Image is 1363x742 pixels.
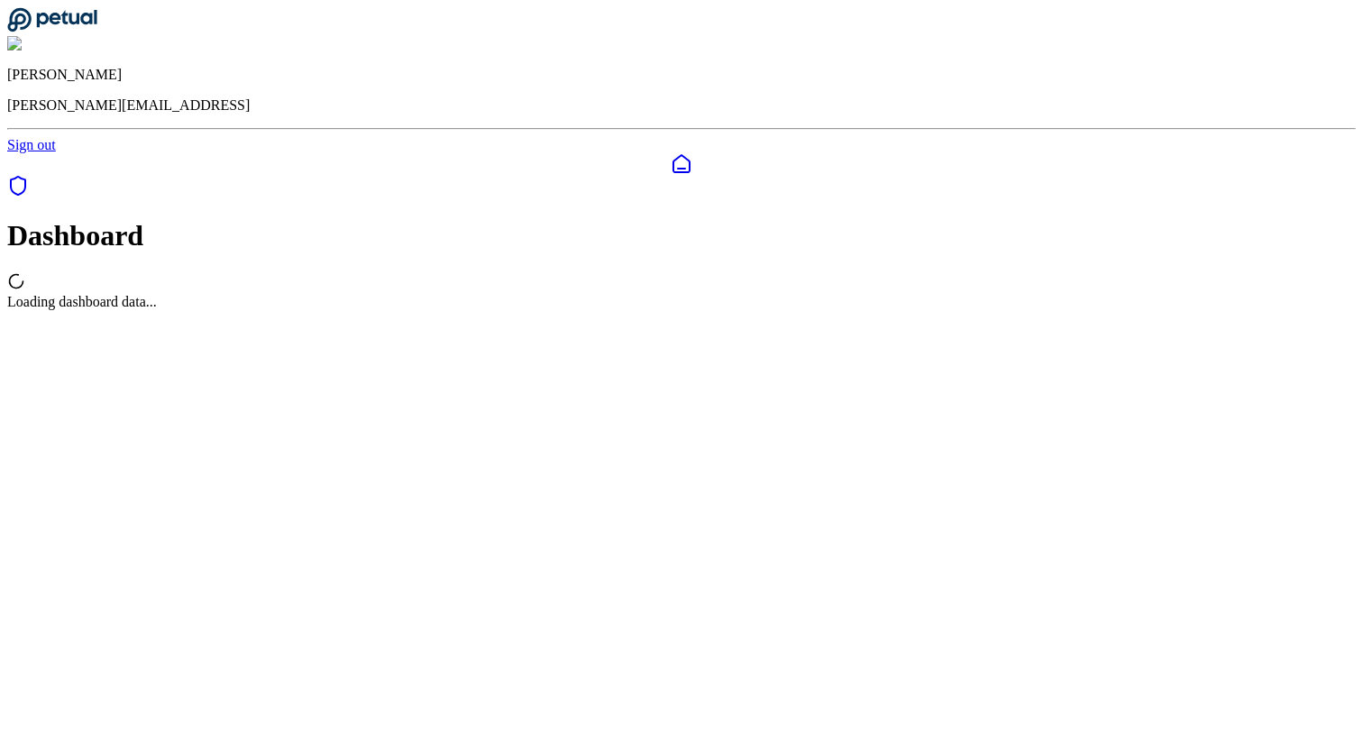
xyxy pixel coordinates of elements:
[7,36,132,52] img: Roberto Fernandez
[7,153,1356,175] a: Dashboard
[7,219,1356,252] h1: Dashboard
[7,97,1356,114] p: [PERSON_NAME][EMAIL_ADDRESS]
[7,20,97,35] a: Go to Dashboard
[7,294,1356,310] div: Loading dashboard data...
[7,184,29,199] a: SOC 1 Reports
[7,137,56,152] a: Sign out
[7,67,1356,83] p: [PERSON_NAME]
